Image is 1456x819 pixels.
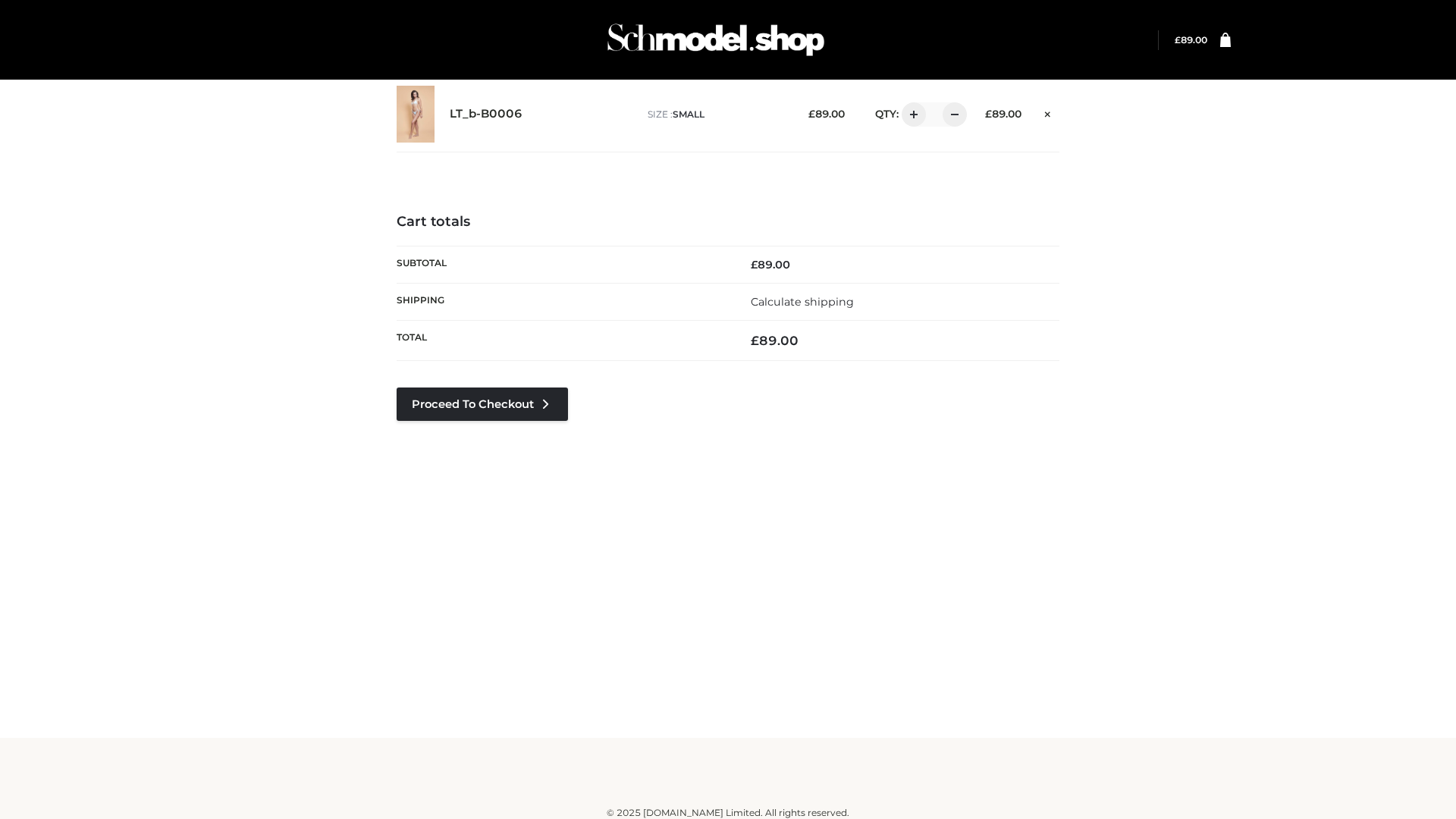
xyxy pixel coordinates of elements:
img: Schmodel Admin 964 [602,10,830,70]
a: Proceed to Checkout [397,388,568,421]
bdi: 89.00 [808,108,845,120]
span: £ [1175,34,1181,45]
span: SMALL [673,108,704,120]
span: £ [808,108,815,120]
span: £ [751,333,759,348]
a: Calculate shipping [751,295,854,309]
span: £ [985,108,992,120]
h4: Cart totals [397,214,1059,231]
a: £89.00 [1175,34,1207,45]
th: Subtotal [397,246,728,283]
a: LT_b-B0006 [450,107,522,121]
th: Shipping [397,283,728,320]
div: QTY: [860,102,962,127]
bdi: 89.00 [751,333,799,348]
span: £ [751,258,758,271]
a: Remove this item [1037,102,1059,122]
bdi: 89.00 [1175,34,1207,45]
th: Total [397,321,728,361]
img: LT_b-B0006 - SMALL [397,86,435,143]
bdi: 89.00 [751,258,790,271]
bdi: 89.00 [985,108,1021,120]
p: size : [648,108,785,121]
